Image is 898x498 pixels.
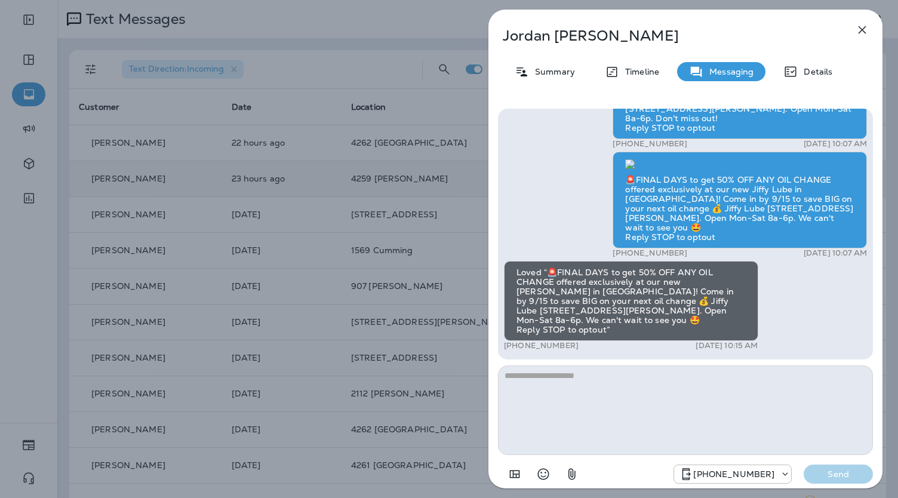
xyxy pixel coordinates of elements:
p: [PHONE_NUMBER] [693,469,774,479]
p: [DATE] 10:15 AM [696,341,758,351]
p: [PHONE_NUMBER] [613,248,687,258]
p: [PHONE_NUMBER] [613,139,687,149]
div: 🚨FINAL DAYS to get 50% OFF ANY OIL CHANGE offered exclusively at our new Jiffy Lube in [GEOGRAPHI... [613,152,867,248]
p: Messaging [703,67,754,76]
p: Timeline [619,67,659,76]
p: [DATE] 10:07 AM [804,248,867,258]
p: Summary [529,67,575,76]
button: Add in a premade template [503,462,527,486]
p: [DATE] 10:07 AM [804,139,867,149]
div: Loved “🚨FINAL DAYS to get 50% OFF ANY OIL CHANGE offered exclusively at our new [PERSON_NAME] in ... [504,261,758,341]
p: [PHONE_NUMBER] [504,341,579,351]
p: Details [798,67,832,76]
img: twilio-download [625,159,635,169]
div: +1 (470) 480-0229 [674,467,791,481]
p: Jordan [PERSON_NAME] [503,27,829,44]
button: Select an emoji [531,462,555,486]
